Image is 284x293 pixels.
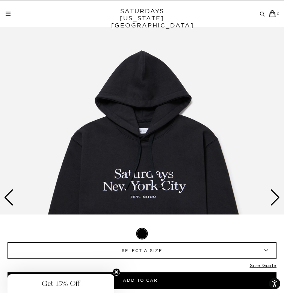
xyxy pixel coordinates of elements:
[137,229,147,239] label: Black
[25,243,259,258] span: SELECT A SIZE
[256,243,276,258] b: ▾
[113,268,120,276] button: Close teaser
[250,263,276,272] a: Size Guide
[42,279,80,288] span: Get 15% Off
[111,8,173,29] a: SATURDAYS[US_STATE][GEOGRAPHIC_DATA]
[8,274,114,293] div: Get 15% OffClose teaser
[8,272,276,289] button: Add to Cart
[4,189,14,206] div: Previous slide
[277,12,280,16] small: 0
[269,10,280,17] a: 0
[270,189,280,206] div: Next slide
